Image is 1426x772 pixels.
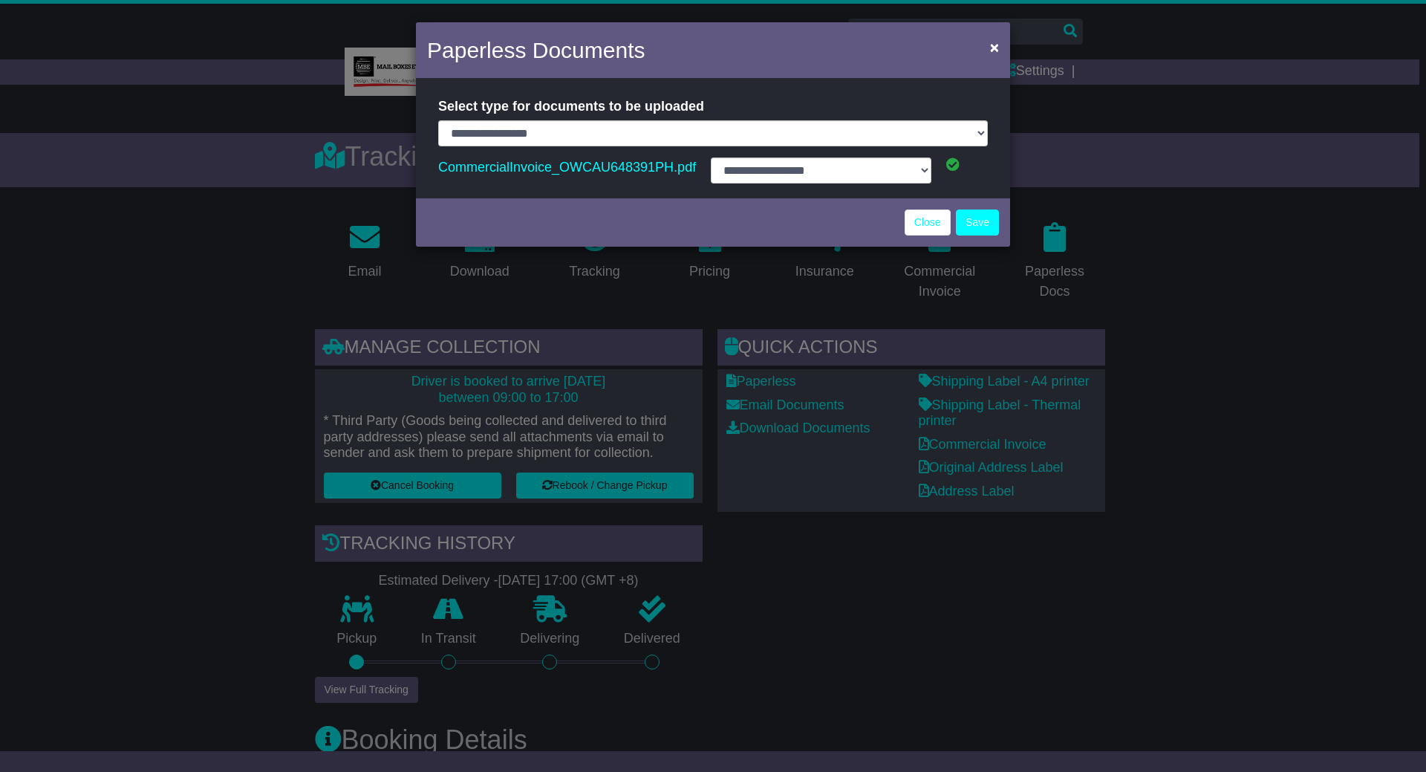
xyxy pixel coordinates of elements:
[438,93,704,120] label: Select type for documents to be uploaded
[990,39,999,56] span: ×
[983,32,1006,62] button: Close
[438,156,696,178] a: CommercialInvoice_OWCAU648391PH.pdf
[956,210,999,236] button: Save
[905,210,951,236] a: Close
[427,33,645,67] h4: Paperless Documents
